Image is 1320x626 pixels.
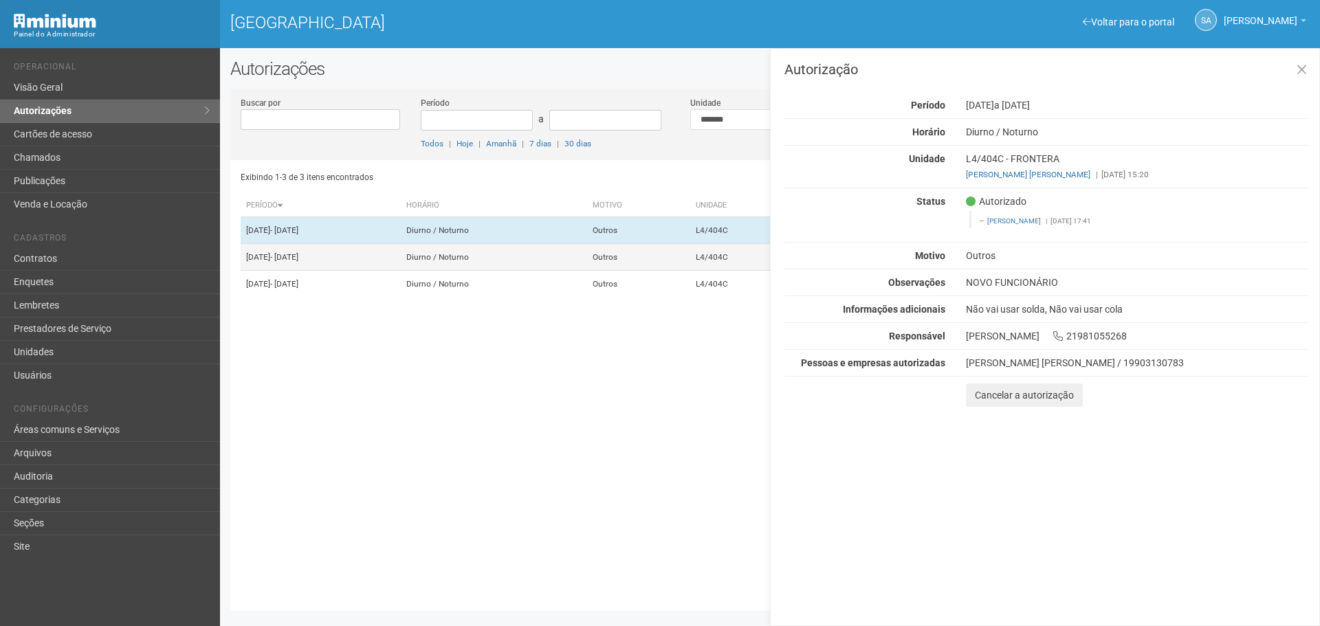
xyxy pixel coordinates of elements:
td: L4/404C [690,217,800,244]
h3: Autorização [784,63,1309,76]
td: Outros [587,271,690,298]
strong: Status [916,196,945,207]
a: 30 dias [564,139,591,148]
span: Silvio Anjos [1224,2,1297,26]
img: Minium [14,14,96,28]
span: | [1096,170,1098,179]
td: Outros [587,244,690,271]
div: Outros [956,249,1319,262]
td: Diurno / Noturno [401,217,587,244]
span: | [449,139,451,148]
a: [PERSON_NAME] [PERSON_NAME] [966,170,1090,179]
span: | [557,139,559,148]
span: | [522,139,524,148]
td: Diurno / Noturno [401,271,587,298]
strong: Pessoas e empresas autorizadas [801,357,945,368]
a: Todos [421,139,443,148]
li: Operacional [14,62,210,76]
a: Hoje [456,139,473,148]
div: [DATE] [956,99,1319,111]
div: Não vai usar solda, Não vai usar cola [956,303,1319,315]
strong: Motivo [915,250,945,261]
strong: Responsável [889,331,945,342]
h2: Autorizações [230,58,1310,79]
div: Diurno / Noturno [956,126,1319,138]
a: 7 dias [529,139,551,148]
span: a [DATE] [994,100,1030,111]
span: Autorizado [966,195,1026,208]
label: Unidade [690,97,720,109]
li: Configurações [14,404,210,418]
th: Período [241,194,401,217]
div: Exibindo 1-3 de 3 itens encontrados [241,167,767,188]
td: L4/404C [690,271,800,298]
footer: [DATE] 17:41 [979,216,1301,226]
span: - [DATE] [270,252,298,262]
button: Cancelar a autorização [966,383,1083,407]
span: - [DATE] [270,225,298,235]
span: a [538,113,544,124]
a: [PERSON_NAME] [987,217,1041,225]
strong: Unidade [909,153,945,164]
span: - [DATE] [270,279,298,289]
h1: [GEOGRAPHIC_DATA] [230,14,760,32]
strong: Período [911,100,945,111]
div: L4/404C - FRONTERA [956,153,1319,181]
label: Buscar por [241,97,280,109]
td: [DATE] [241,271,401,298]
td: Diurno / Noturno [401,244,587,271]
a: Amanhã [486,139,516,148]
td: [DATE] [241,217,401,244]
div: NOVO FUNCIONÁRIO [956,276,1319,289]
td: [DATE] [241,244,401,271]
li: Cadastros [14,233,210,247]
strong: Informações adicionais [843,304,945,315]
td: L4/404C [690,244,800,271]
a: Voltar para o portal [1083,16,1174,27]
td: Outros [587,217,690,244]
strong: Horário [912,126,945,137]
strong: Observações [888,277,945,288]
th: Unidade [690,194,800,217]
a: SA [1195,9,1217,31]
div: Painel do Administrador [14,28,210,41]
span: | [478,139,481,148]
th: Horário [401,194,587,217]
div: [DATE] 15:20 [966,168,1309,181]
div: [PERSON_NAME] 21981055268 [956,330,1319,342]
a: [PERSON_NAME] [1224,17,1306,28]
span: | [1046,217,1047,225]
label: Período [421,97,450,109]
div: [PERSON_NAME] [PERSON_NAME] / 19903130783 [966,357,1309,369]
th: Motivo [587,194,690,217]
